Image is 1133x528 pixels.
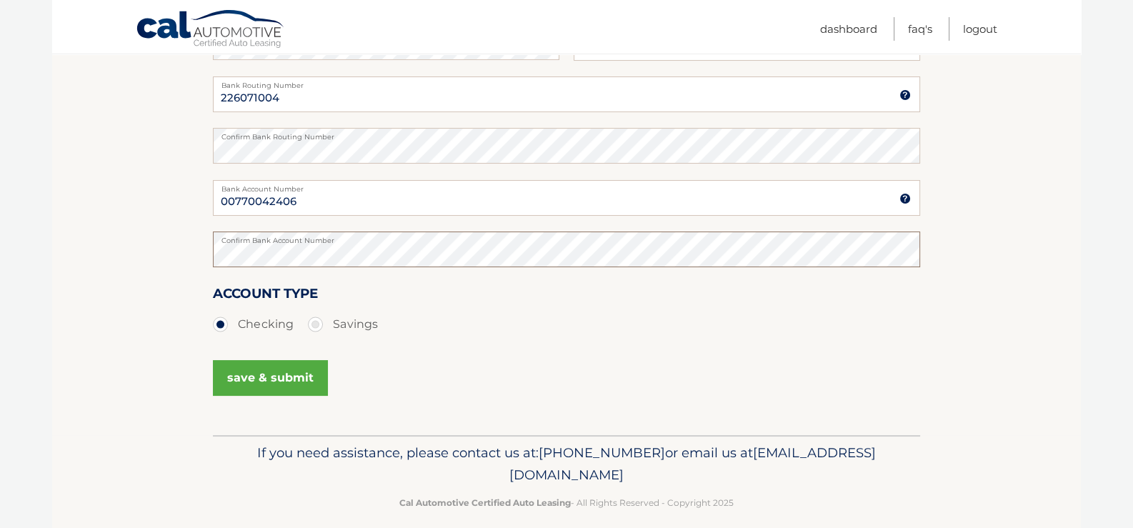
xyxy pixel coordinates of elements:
[539,444,665,461] span: [PHONE_NUMBER]
[213,76,920,112] input: Bank Routing Number
[136,9,286,51] a: Cal Automotive
[899,89,911,101] img: tooltip.svg
[222,495,911,510] p: - All Rights Reserved - Copyright 2025
[213,180,920,191] label: Bank Account Number
[908,17,932,41] a: FAQ's
[213,283,318,309] label: Account Type
[899,193,911,204] img: tooltip.svg
[213,180,920,216] input: Bank Account Number
[213,310,294,339] label: Checking
[308,310,378,339] label: Savings
[963,17,997,41] a: Logout
[399,497,571,508] strong: Cal Automotive Certified Auto Leasing
[213,76,920,88] label: Bank Routing Number
[213,360,328,396] button: save & submit
[820,17,877,41] a: Dashboard
[213,231,920,243] label: Confirm Bank Account Number
[213,128,920,139] label: Confirm Bank Routing Number
[222,442,911,487] p: If you need assistance, please contact us at: or email us at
